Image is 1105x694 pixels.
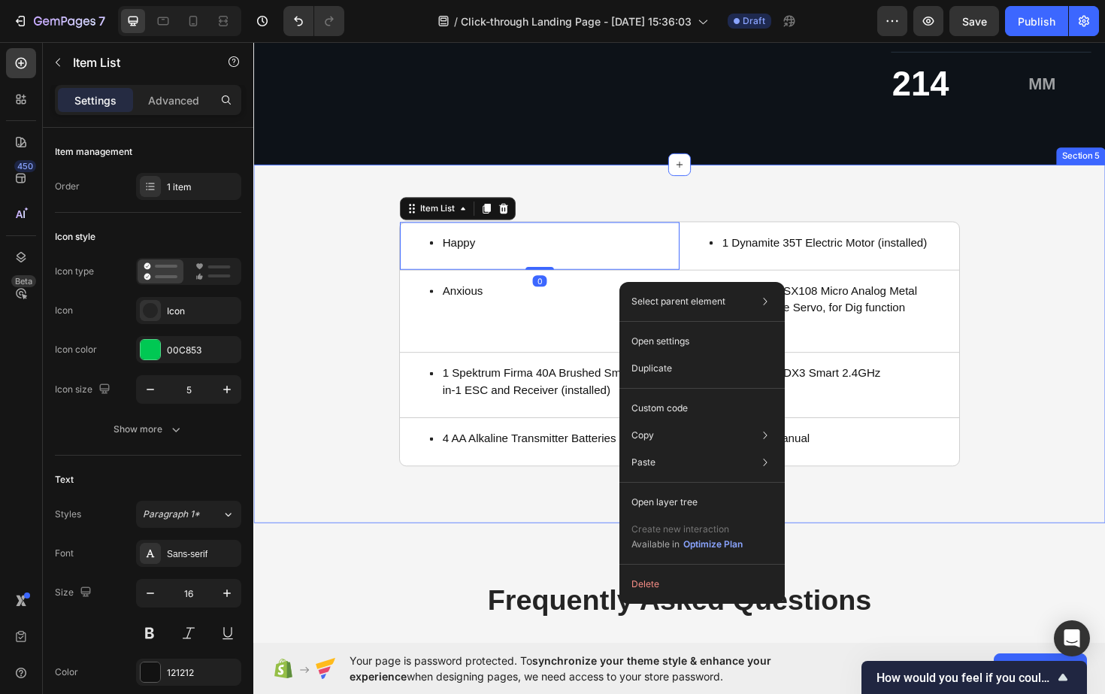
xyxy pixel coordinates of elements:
[631,295,725,308] p: Select parent element
[55,416,241,443] button: Show more
[631,429,654,442] p: Copy
[631,335,689,348] p: Open settings
[461,14,692,29] span: Click-through Landing Page - [DATE] 15:36:03
[55,508,81,521] div: Styles
[496,256,713,311] p: 1 Spektrum SX108 Micro Analog Metal Gear Surface Servo, for Dig function (installed)
[743,14,765,28] span: Draft
[174,171,216,185] div: Item List
[198,254,245,277] div: Rich Text Editor. Editing area: main
[625,571,779,598] button: Delete
[631,522,743,537] p: Create new interaction
[55,380,114,400] div: Icon size
[167,344,238,357] div: 00C853
[148,92,199,108] p: Advanced
[454,14,458,29] span: /
[200,413,384,431] p: 4 AA Alkaline Transmitter Batteries
[55,583,95,603] div: Size
[55,343,97,356] div: Icon color
[876,668,1072,686] button: Show survey - How would you feel if you could no longer use GemPages?
[98,12,105,30] p: 7
[876,671,1054,685] span: How would you feel if you could no longer use GemPages?
[74,92,117,108] p: Settings
[631,456,655,469] p: Paste
[683,538,743,551] div: Optimize Plan
[167,180,238,194] div: 1 item
[114,422,183,437] div: Show more
[631,538,680,550] span: Available in
[55,665,78,679] div: Color
[55,265,94,278] div: Icon type
[495,413,589,431] p: 1 Product Manual
[198,341,428,382] div: Rich Text Editor. Editing area: main
[6,6,112,36] button: 7
[55,180,80,193] div: Order
[994,653,1087,683] button: Allow access
[167,547,238,561] div: Sans-serif
[1005,6,1068,36] button: Publish
[200,256,243,274] p: Anxious
[200,205,235,223] p: Happy
[55,304,73,317] div: Icon
[198,203,237,226] div: Rich Text Editor. Editing area: main
[677,23,777,70] p: 214
[55,473,74,486] div: Text
[143,508,200,521] span: Paragraph 1*
[496,344,713,380] p: 1 Spektrum DX3 Smart 2.4GHz Transmitter
[496,205,713,223] p: 1 Dynamite 35T Electric Motor (installed)
[55,230,95,244] div: Icon style
[11,275,36,287] div: Beta
[200,344,426,380] p: 1 Spektrum Firma 40A Brushed Smart 2-in-1 ESC and Receiver (installed)
[631,362,672,375] p: Duplicate
[55,547,74,560] div: Font
[786,35,849,58] p: MM
[949,6,999,36] button: Save
[55,145,132,159] div: Item management
[350,653,830,684] span: Your page is password protected. To when designing pages, we need access to your store password.
[136,501,241,528] button: Paragraph 1*
[283,6,344,36] div: Undo/Redo
[154,571,748,614] h2: Frequently Asked Questions
[631,402,688,415] p: Custom code
[853,116,899,129] div: Section 5
[295,249,310,261] div: 0
[962,15,987,28] span: Save
[167,666,238,680] div: 121212
[683,537,743,552] button: Optimize Plan
[167,305,238,318] div: Icon
[1018,14,1055,29] div: Publish
[14,160,36,172] div: 450
[73,53,201,71] p: Item List
[1054,620,1090,656] div: Open Intercom Messenger
[631,495,698,509] p: Open layer tree
[350,654,771,683] span: synchronize your theme style & enhance your experience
